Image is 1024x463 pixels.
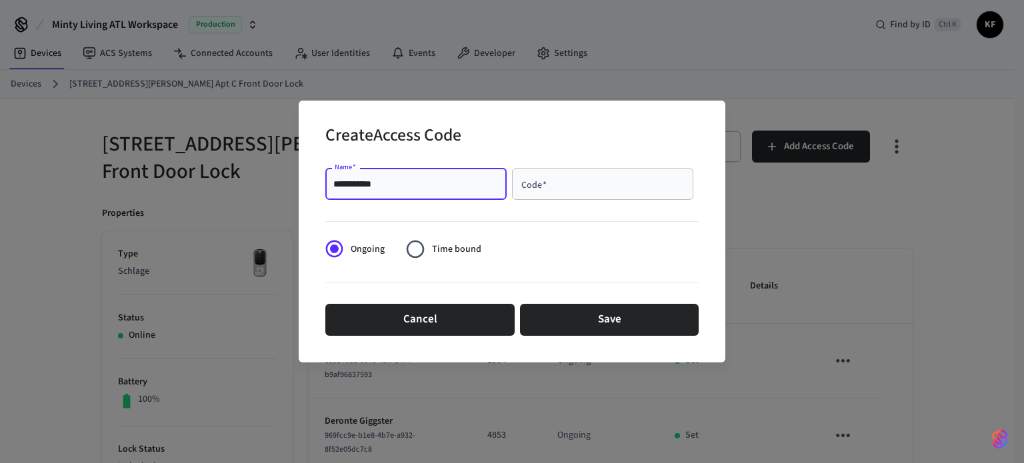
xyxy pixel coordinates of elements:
span: Time bound [432,242,481,256]
label: Name [335,162,356,172]
button: Cancel [325,304,515,336]
button: Save [520,304,699,336]
h2: Create Access Code [325,117,461,157]
span: Ongoing [351,242,385,256]
img: SeamLogoGradient.69752ec5.svg [992,428,1008,450]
